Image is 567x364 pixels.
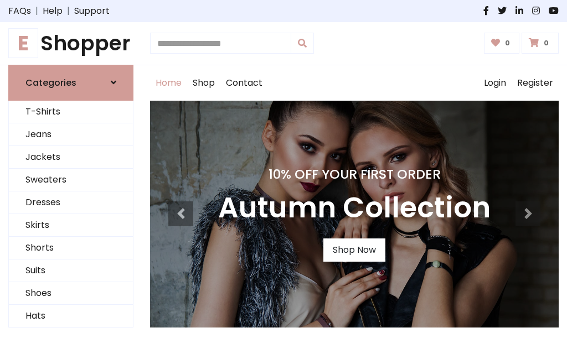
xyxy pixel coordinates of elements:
a: T-Shirts [9,101,133,123]
span: 0 [541,38,551,48]
a: 0 [484,33,520,54]
a: Hats [9,305,133,327]
span: 0 [502,38,513,48]
a: Shoes [9,282,133,305]
h3: Autumn Collection [218,191,491,225]
a: Home [150,65,187,101]
h1: Shopper [8,31,133,56]
a: Jeans [9,123,133,146]
a: Shop Now [323,238,385,262]
a: Dresses [9,191,133,214]
h4: 10% Off Your First Order [218,167,491,182]
a: FAQs [8,4,31,18]
a: Categories [8,65,133,101]
a: Support [74,4,110,18]
a: Sweaters [9,169,133,191]
a: Help [43,4,63,18]
span: | [31,4,43,18]
a: Shorts [9,237,133,259]
a: Contact [220,65,268,101]
span: E [8,28,38,58]
a: Register [512,65,559,101]
h6: Categories [25,77,76,88]
a: Suits [9,259,133,282]
span: | [63,4,74,18]
a: Login [478,65,512,101]
a: Skirts [9,214,133,237]
a: Shop [187,65,220,101]
a: EShopper [8,31,133,56]
a: Jackets [9,146,133,169]
a: 0 [522,33,559,54]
